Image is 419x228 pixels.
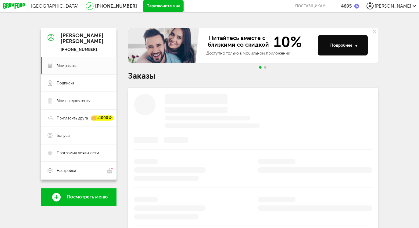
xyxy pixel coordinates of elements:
a: Подписка [41,74,116,92]
a: Настройки [41,162,116,179]
span: Мои заказы [57,63,76,68]
a: [PHONE_NUMBER] [95,3,137,9]
button: Подробнее [318,35,368,55]
a: Пригласить друга +1000 ₽ [41,109,116,127]
div: Подробнее [330,42,357,48]
span: 10% [270,35,302,49]
img: bonus_b.cdccf46.png [354,4,359,8]
div: Доступно только в мобильном приложении [206,50,313,56]
h1: Заказы [128,72,378,80]
span: Пригласить друга [57,116,88,121]
span: Go to slide 2 [264,66,266,69]
span: Мои предпочтения [57,98,90,103]
div: [PERSON_NAME] [PERSON_NAME] [61,33,103,44]
span: Программа лояльности [57,150,99,155]
span: Go to slide 1 [259,66,262,69]
button: Перезвоните мне [143,0,184,12]
a: Мои предпочтения [41,92,116,109]
div: 4695 [341,3,352,9]
div: +1000 ₽ [91,116,113,120]
span: [PERSON_NAME] [375,3,411,9]
span: [GEOGRAPHIC_DATA] [31,3,78,9]
img: family-banner.579af9d.jpg [128,28,201,63]
span: Питайтесь вместе с близкими со скидкой [206,35,270,49]
a: Мои заказы [41,57,116,74]
div: [PHONE_NUMBER] [61,47,103,52]
a: Программа лояльности [41,144,116,162]
span: Бонусы [57,133,70,138]
span: Подписка [57,80,74,86]
span: Настройки [57,168,76,173]
a: Посмотреть меню [41,188,116,206]
a: Бонусы [41,127,116,144]
span: Посмотреть меню [67,194,108,200]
